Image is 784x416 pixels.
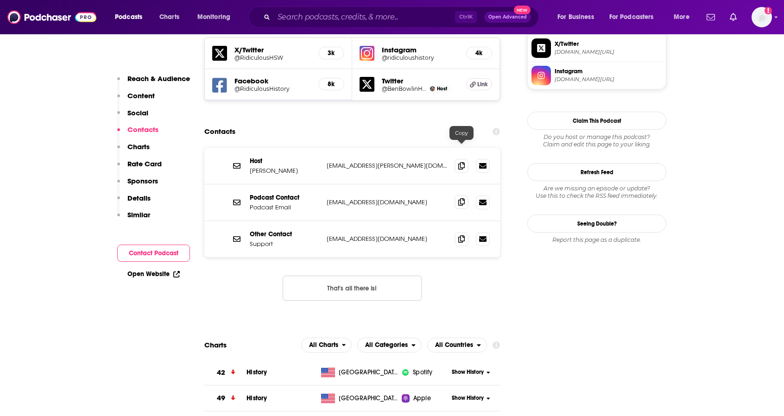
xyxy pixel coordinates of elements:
a: @BenBowlinHSW [382,85,426,92]
p: Host [250,157,319,165]
p: Podcast Contact [250,194,319,202]
h2: Categories [357,338,422,353]
p: [PERSON_NAME] [250,167,319,175]
span: Spotify [413,368,432,377]
button: open menu [301,338,352,353]
span: New [514,6,531,14]
span: United States [339,368,399,377]
img: iconImage [402,369,409,376]
h3: 42 [217,367,225,378]
span: Ctrl K [455,11,477,23]
a: Show notifications dropdown [726,9,740,25]
span: Instagram [555,67,662,76]
div: Copy [449,126,474,140]
a: Apple [402,394,449,403]
button: Rate Card [117,159,162,176]
p: Other Contact [250,230,319,238]
img: User Profile [752,7,772,27]
img: Ben Bowlin [430,86,435,91]
div: Search podcasts, credits, & more... [257,6,548,28]
button: open menu [551,10,606,25]
span: Logged in as CaveHenricks [752,7,772,27]
span: X/Twitter [555,40,662,48]
span: Monitoring [197,11,230,24]
button: Contacts [117,125,158,142]
button: Open AdvancedNew [484,12,531,23]
a: @ridiculoushistory [382,54,459,61]
p: Reach & Audience [127,74,190,83]
span: Podcasts [115,11,142,24]
span: Charts [159,11,179,24]
button: Similar [117,210,150,227]
a: Charts [153,10,185,25]
span: All Countries [435,342,473,348]
span: All Charts [309,342,338,348]
svg: Add a profile image [765,7,772,14]
h3: 49 [217,393,225,403]
input: Search podcasts, credits, & more... [274,10,455,25]
h2: Contacts [204,123,235,140]
span: More [674,11,689,24]
a: [GEOGRAPHIC_DATA] [317,394,402,403]
p: Rate Card [127,159,162,168]
button: Content [117,91,155,108]
button: Contact Podcast [117,245,190,262]
a: iconImageSpotify [402,368,449,377]
p: [EMAIL_ADDRESS][DOMAIN_NAME] [327,235,447,243]
span: For Business [557,11,594,24]
p: [EMAIL_ADDRESS][DOMAIN_NAME] [327,198,447,206]
div: Report this page as a duplicate. [527,236,666,244]
p: Social [127,108,148,117]
a: Open Website [127,270,180,278]
button: Claim This Podcast [527,112,666,130]
button: Social [117,108,148,126]
span: Show History [452,394,484,402]
p: Content [127,91,155,100]
a: [GEOGRAPHIC_DATA] [317,368,402,377]
span: instagram.com/ridiculoushistory [555,76,662,83]
h5: Facebook [234,76,311,85]
h5: X/Twitter [234,45,311,54]
button: Show History [449,368,493,376]
h2: Charts [204,340,227,349]
button: Reach & Audience [117,74,190,91]
span: twitter.com/RidiculousHSW [555,49,662,56]
a: History [247,368,267,376]
a: Instagram[DOMAIN_NAME][URL] [531,66,662,85]
p: Details [127,194,151,202]
h2: Platforms [301,338,352,353]
button: Show profile menu [752,7,772,27]
button: Nothing here. [283,276,422,301]
button: Charts [117,142,150,159]
button: Refresh Feed [527,163,666,181]
p: Similar [127,210,150,219]
img: Podchaser - Follow, Share and Rate Podcasts [7,8,96,26]
h5: 3k [326,49,336,57]
h5: Instagram [382,45,459,54]
a: History [247,394,267,402]
p: [EMAIL_ADDRESS][PERSON_NAME][DOMAIN_NAME] [327,162,447,170]
span: Do you host or manage this podcast? [527,133,666,141]
a: 42 [204,360,247,385]
span: For Podcasters [609,11,654,24]
a: @RidiculousHistory [234,85,311,92]
span: Open Advanced [488,15,527,19]
img: iconImage [360,46,374,61]
a: @RidiculousHSW [234,54,311,61]
p: Sponsors [127,176,158,185]
a: Link [466,78,492,90]
a: Show notifications dropdown [703,9,719,25]
button: Show History [449,394,493,402]
span: Apple [413,394,431,403]
button: Details [117,194,151,211]
h5: Twitter [382,76,459,85]
button: open menu [357,338,422,353]
span: Host [437,86,447,92]
p: Podcast Email [250,203,319,211]
button: open menu [191,10,242,25]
